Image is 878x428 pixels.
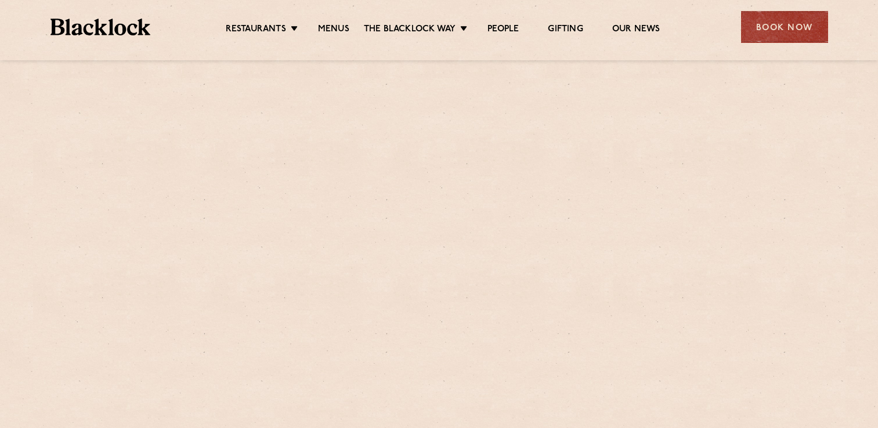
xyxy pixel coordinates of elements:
a: Menus [318,24,349,37]
div: Book Now [741,11,828,43]
a: People [487,24,519,37]
a: Restaurants [226,24,286,37]
a: Our News [612,24,660,37]
a: Gifting [548,24,583,37]
a: The Blacklock Way [364,24,456,37]
img: BL_Textured_Logo-footer-cropped.svg [50,19,151,35]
